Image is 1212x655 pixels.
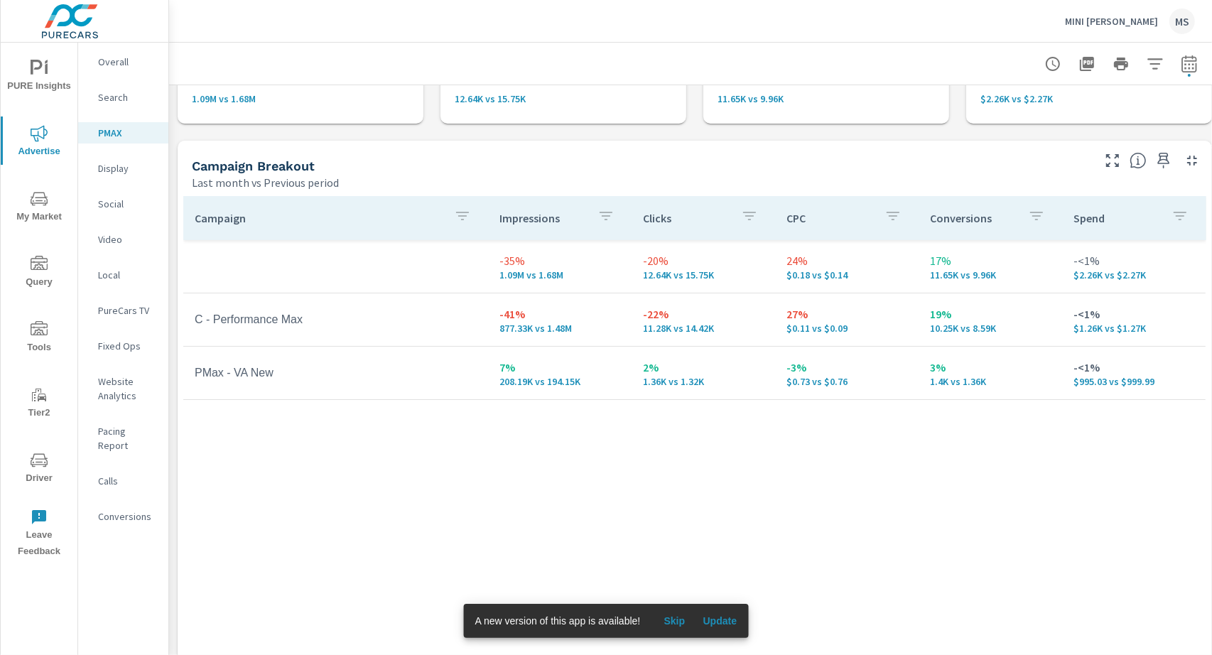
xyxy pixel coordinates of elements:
button: Update [697,610,742,632]
span: Leave Feedback [5,509,73,560]
span: Tier2 [5,386,73,421]
p: Campaign [195,211,443,225]
p: Conversions [930,211,1017,225]
div: Calls [78,470,168,492]
p: 1,085,512 vs 1,677,310 [192,93,409,104]
span: Tools [5,321,73,356]
div: PMAX [78,122,168,144]
button: Print Report [1107,50,1135,78]
p: CPC [786,211,873,225]
p: PMAX [98,126,157,140]
p: 17% [930,252,1051,269]
p: Social [98,197,157,211]
button: Select Date Range [1175,50,1203,78]
div: Local [78,264,168,286]
p: -<1% [1073,359,1194,376]
p: 208,187 vs 194,145 [499,376,620,387]
p: Video [98,232,157,247]
p: -20% [643,252,764,269]
span: Query [5,256,73,291]
span: Update [703,615,737,627]
p: Impressions [499,211,586,225]
p: Clicks [643,211,730,225]
p: Website Analytics [98,374,157,403]
p: $995.03 vs $999.99 [1073,376,1194,387]
p: 1,398 vs 1,363 [930,376,1051,387]
p: Calls [98,474,157,488]
p: -3% [786,359,907,376]
p: $0.11 vs $0.09 [786,323,907,334]
p: Conversions [98,509,157,524]
p: 2% [643,359,764,376]
button: Make Fullscreen [1101,149,1124,172]
p: $2,257.89 vs $2,270.02 [1073,269,1194,281]
p: 11,646 vs 9,956 [930,269,1051,281]
div: MS [1169,9,1195,34]
td: C - Performance Max [183,302,488,337]
span: A new version of this app is available! [475,615,641,627]
p: Display [98,161,157,175]
p: -<1% [1073,305,1194,323]
p: 27% [786,305,907,323]
p: Overall [98,55,157,69]
span: Save this to your personalized report [1152,149,1175,172]
span: PURE Insights [5,60,73,94]
p: 11,646 vs 9,956 [718,93,935,104]
button: "Export Report to PDF" [1073,50,1101,78]
p: $1,262.86 vs $1,270.03 [1073,323,1194,334]
span: Driver [5,452,73,487]
button: Apply Filters [1141,50,1169,78]
span: My Market [5,190,73,225]
p: 19% [930,305,1051,323]
p: -22% [643,305,764,323]
p: 11,283 vs 14,423 [643,323,764,334]
div: Conversions [78,506,168,527]
button: Skip [651,610,697,632]
span: This is a summary of PMAX performance results by campaign. Each column can be sorted. [1130,152,1147,169]
p: Spend [1073,211,1160,225]
span: Advertise [5,125,73,160]
p: 7% [499,359,620,376]
p: 3% [930,359,1051,376]
p: 24% [786,252,907,269]
div: Pacing Report [78,421,168,456]
p: MINI [PERSON_NAME] [1065,15,1158,28]
p: -35% [499,252,620,269]
div: Fixed Ops [78,335,168,357]
p: Search [98,90,157,104]
div: nav menu [1,43,77,565]
div: Search [78,87,168,108]
p: 12,638 vs 15,746 [643,269,764,281]
p: 1,085,512 vs 1,677,310 [499,269,620,281]
p: $2,258 vs $2,270 [980,93,1198,104]
p: 12,638 vs 15,746 [455,93,672,104]
p: $0.73 vs $0.76 [786,376,907,387]
div: PureCars TV [78,300,168,321]
p: 1.36K vs 1.32K [643,376,764,387]
div: Video [78,229,168,250]
p: 877,325 vs 1,483,165 [499,323,620,334]
div: Social [78,193,168,215]
p: Pacing Report [98,424,157,453]
div: Website Analytics [78,371,168,406]
p: 10,248 vs 8,593 [930,323,1051,334]
h5: Campaign Breakout [192,158,315,173]
p: Last month vs Previous period [192,174,339,191]
p: $0.18 vs $0.14 [786,269,907,281]
td: PMax - VA New [183,355,488,391]
p: -41% [499,305,620,323]
p: Fixed Ops [98,339,157,353]
span: Skip [657,615,691,627]
p: -<1% [1073,252,1194,269]
p: Local [98,268,157,282]
div: Display [78,158,168,179]
div: Overall [78,51,168,72]
p: PureCars TV [98,303,157,318]
button: Minimize Widget [1181,149,1203,172]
